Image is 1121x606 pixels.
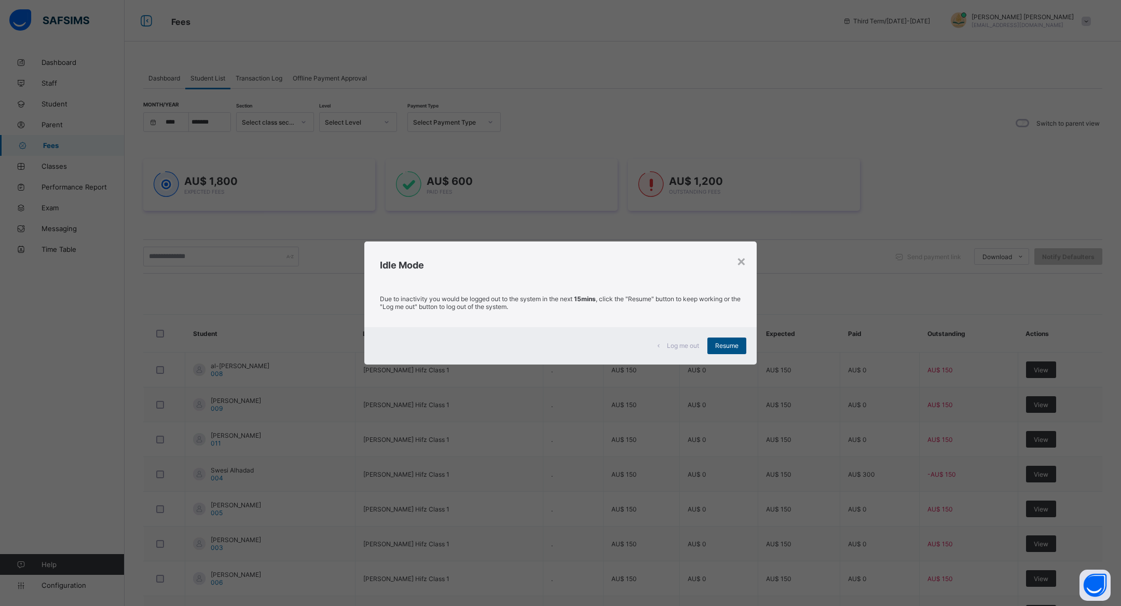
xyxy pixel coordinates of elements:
strong: 15mins [574,295,596,303]
button: Open asap [1079,570,1111,601]
span: Log me out [667,342,699,349]
span: Resume [715,342,739,349]
h2: Idle Mode [380,260,741,271]
div: × [736,252,746,270]
p: Due to inactivity you would be logged out to the system in the next , click the "Resume" button t... [380,295,741,311]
